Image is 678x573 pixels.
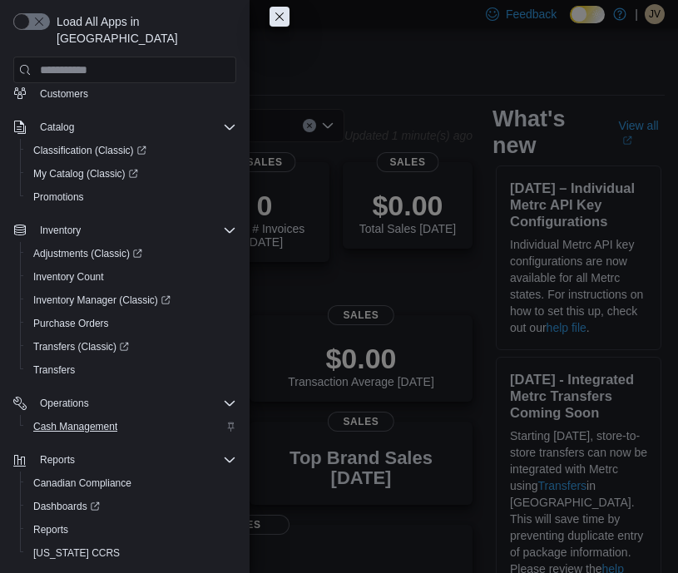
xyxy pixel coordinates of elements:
[7,116,243,139] button: Catalog
[33,82,236,103] span: Customers
[20,242,243,265] a: Adjustments (Classic)
[33,477,131,490] span: Canadian Compliance
[27,141,236,161] span: Classification (Classic)
[33,294,171,307] span: Inventory Manager (Classic)
[33,190,84,204] span: Promotions
[20,265,243,289] button: Inventory Count
[7,81,243,105] button: Customers
[33,144,146,157] span: Classification (Classic)
[20,495,243,518] a: Dashboards
[27,267,111,287] a: Inventory Count
[27,314,116,333] a: Purchase Orders
[33,247,142,260] span: Adjustments (Classic)
[20,541,243,565] button: [US_STATE] CCRS
[33,117,81,137] button: Catalog
[27,244,236,264] span: Adjustments (Classic)
[270,7,290,27] button: Close this dialog
[20,139,243,162] a: Classification (Classic)
[27,473,236,493] span: Canadian Compliance
[27,290,236,310] span: Inventory Manager (Classic)
[27,290,177,310] a: Inventory Manager (Classic)
[50,13,236,47] span: Load All Apps in [GEOGRAPHIC_DATA]
[7,448,243,472] button: Reports
[27,417,236,437] span: Cash Management
[33,420,117,433] span: Cash Management
[40,87,88,101] span: Customers
[27,187,236,207] span: Promotions
[7,219,243,242] button: Inventory
[27,267,236,287] span: Inventory Count
[40,397,89,410] span: Operations
[27,417,124,437] a: Cash Management
[7,392,243,415] button: Operations
[27,496,236,516] span: Dashboards
[20,472,243,495] button: Canadian Compliance
[33,220,87,240] button: Inventory
[27,141,153,161] a: Classification (Classic)
[27,360,236,380] span: Transfers
[20,312,243,335] button: Purchase Orders
[40,224,81,237] span: Inventory
[27,543,126,563] a: [US_STATE] CCRS
[27,360,82,380] a: Transfers
[33,317,109,330] span: Purchase Orders
[27,520,75,540] a: Reports
[27,164,236,184] span: My Catalog (Classic)
[33,450,236,470] span: Reports
[33,363,75,377] span: Transfers
[33,117,236,137] span: Catalog
[27,520,236,540] span: Reports
[33,500,100,513] span: Dashboards
[27,543,236,563] span: Washington CCRS
[20,162,243,185] a: My Catalog (Classic)
[27,496,106,516] a: Dashboards
[27,337,236,357] span: Transfers (Classic)
[33,340,129,353] span: Transfers (Classic)
[20,518,243,541] button: Reports
[33,450,82,470] button: Reports
[33,84,95,104] a: Customers
[20,185,243,209] button: Promotions
[33,220,236,240] span: Inventory
[27,473,138,493] a: Canadian Compliance
[33,393,96,413] button: Operations
[20,289,243,312] a: Inventory Manager (Classic)
[33,546,120,560] span: [US_STATE] CCRS
[33,167,138,180] span: My Catalog (Classic)
[33,393,236,413] span: Operations
[27,187,91,207] a: Promotions
[40,453,75,467] span: Reports
[20,358,243,382] button: Transfers
[27,164,145,184] a: My Catalog (Classic)
[27,337,136,357] a: Transfers (Classic)
[27,244,149,264] a: Adjustments (Classic)
[20,335,243,358] a: Transfers (Classic)
[20,415,243,438] button: Cash Management
[40,121,74,134] span: Catalog
[33,523,68,536] span: Reports
[27,314,236,333] span: Purchase Orders
[33,270,104,284] span: Inventory Count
